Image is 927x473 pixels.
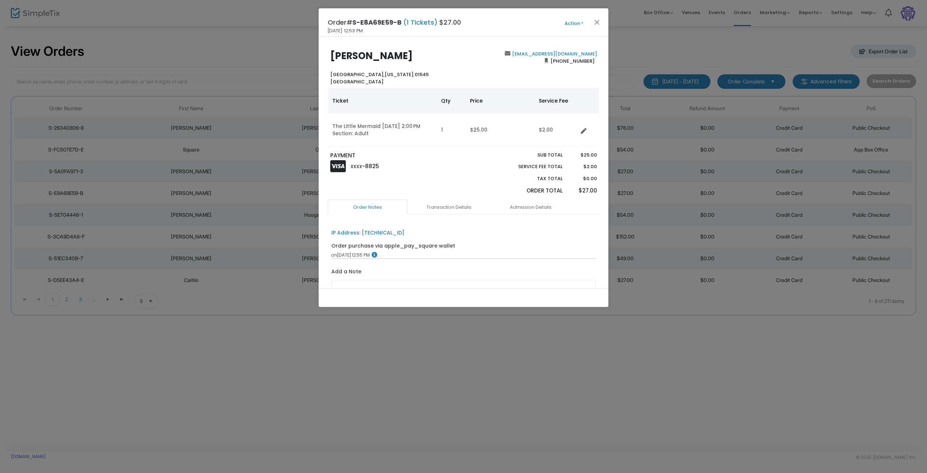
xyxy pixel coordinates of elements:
span: [PHONE_NUMBER] [548,55,597,67]
a: Transaction Details [409,200,489,215]
th: Ticket [328,88,437,113]
button: Close [592,17,602,27]
span: on [331,252,337,258]
button: Action [552,20,596,28]
p: Sub total [501,152,563,159]
th: Service Fee [534,88,578,113]
b: [US_STATE] 01545 [GEOGRAPHIC_DATA] [330,71,429,85]
td: 1 [437,113,466,146]
p: Tax Total [501,175,563,182]
div: Data table [328,88,599,146]
span: (1 Tickets) [402,18,439,27]
span: [GEOGRAPHIC_DATA], [330,71,385,78]
span: S-E8A69E59-B [352,18,402,27]
label: Add a Note [331,268,361,277]
p: $25.00 [570,152,597,159]
span: -8825 [362,162,379,170]
div: Order purchase via apple_pay_square wallet [331,242,455,250]
b: [PERSON_NAME] [330,49,413,62]
th: Qty [437,88,466,113]
a: [EMAIL_ADDRESS][DOMAIN_NAME] [511,50,597,57]
td: $25.00 [466,113,534,146]
p: $27.00 [570,187,597,195]
p: $2.00 [570,163,597,170]
th: Price [466,88,534,113]
span: XXXX [351,163,362,170]
span: [DATE] 12:53 PM [328,27,363,34]
div: IP Address: [TECHNICAL_ID] [331,229,404,237]
td: The Little Mermaid [DATE] 2:00 PM Section: Adult [328,113,437,146]
h4: Order# $27.00 [328,17,461,27]
a: Order Notes [328,200,407,215]
p: PAYMENT [330,152,460,160]
td: $2.00 [534,113,578,146]
a: Admission Details [491,200,570,215]
p: Service Fee Total [501,163,563,170]
p: $0.00 [570,175,597,182]
p: Order Total [501,187,563,195]
div: [DATE] 12:55 PM [331,252,596,258]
